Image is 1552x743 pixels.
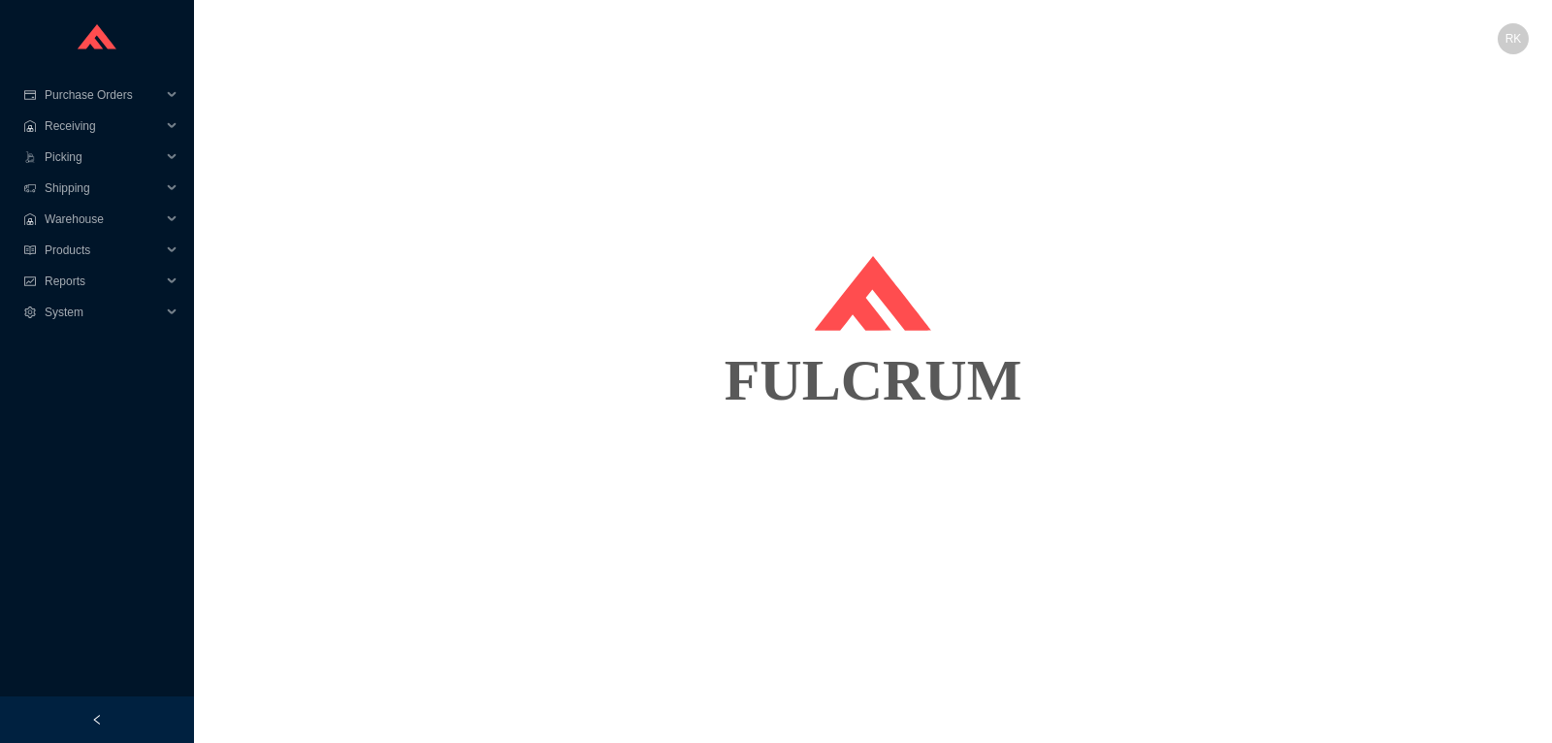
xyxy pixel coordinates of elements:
[1505,23,1522,54] span: RK
[45,111,161,142] span: Receiving
[45,173,161,204] span: Shipping
[23,307,37,318] span: setting
[23,89,37,101] span: credit-card
[45,235,161,266] span: Products
[45,297,161,328] span: System
[91,714,103,726] span: left
[45,266,161,297] span: Reports
[45,80,161,111] span: Purchase Orders
[45,142,161,173] span: Picking
[45,204,161,235] span: Warehouse
[23,275,37,287] span: fund
[23,244,37,256] span: read
[217,332,1529,429] div: FULCRUM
